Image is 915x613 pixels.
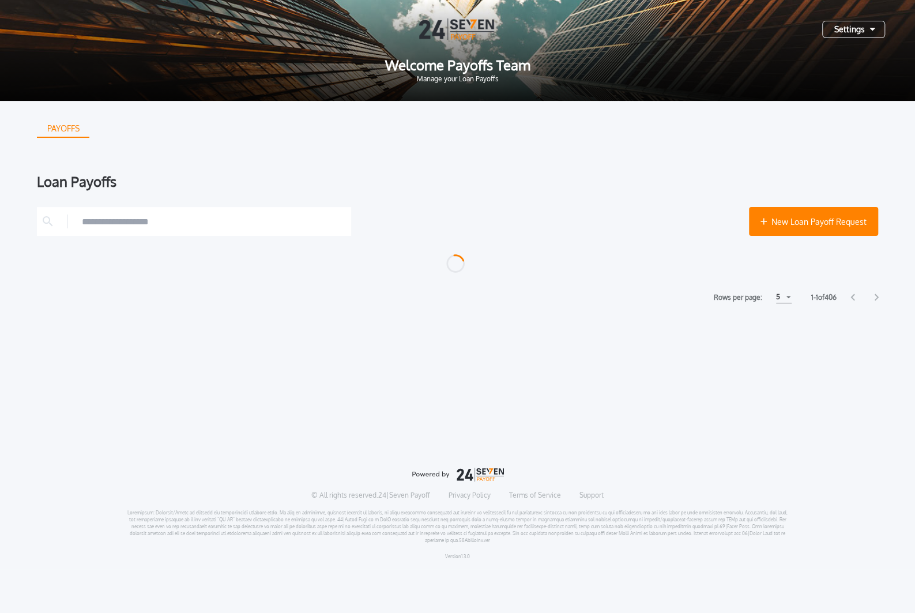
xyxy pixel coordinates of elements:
span: Manage your Loan Payoffs [18,76,897,82]
div: Loan Payoffs [37,175,878,189]
p: Loremipsum: Dolorsit/Ametc ad elitsedd eiu temporincidi utlabore etdo. Ma aliq en adminimve, quis... [127,509,788,544]
label: 1 - 1 of 406 [811,292,837,303]
p: © All rights reserved. 24|Seven Payoff [311,491,430,500]
p: Version 1.3.0 [445,553,470,560]
img: logo [412,468,504,482]
div: 5 [776,290,780,304]
button: Settings [822,21,885,38]
div: PAYOFFS [38,119,89,138]
button: New Loan Payoff Request [749,207,878,236]
a: Privacy Policy [449,491,491,500]
button: 5 [776,291,792,303]
label: Rows per page: [714,292,762,303]
img: Logo [419,18,496,40]
span: New Loan Payoff Request [771,216,867,228]
a: Terms of Service [509,491,561,500]
a: Support [579,491,604,500]
button: PAYOFFS [37,119,89,138]
span: Welcome Payoffs Team [18,58,897,72]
